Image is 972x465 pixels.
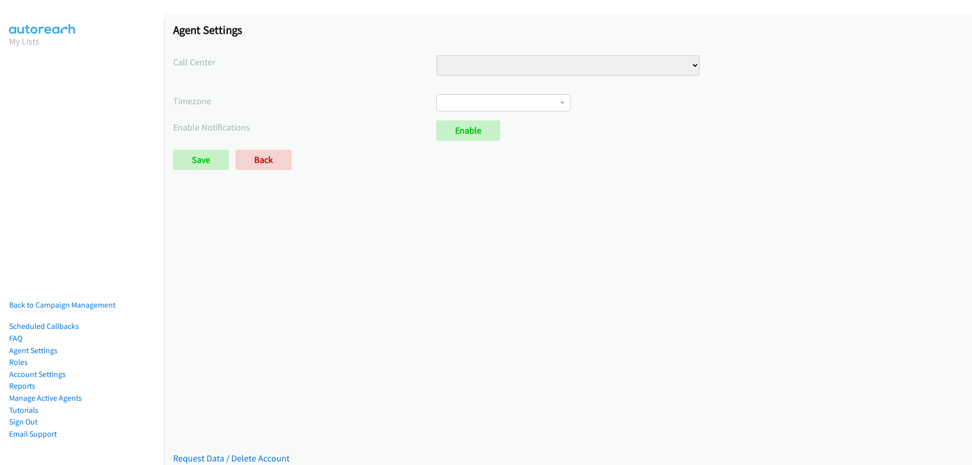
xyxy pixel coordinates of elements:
a: Scheduled Callbacks [9,321,79,331]
a: Account Settings [9,369,66,379]
a: Agent Settings [9,346,58,355]
a: Manage Active Agents [9,393,82,403]
a: Back to Campaign Management [9,300,115,310]
a: FAQ [9,333,22,343]
label: Enable Notifications [173,120,436,134]
input: Save [173,150,229,170]
a: Sign Out [9,417,37,427]
a: Tutorials [9,405,38,415]
a: Roles [9,357,28,367]
a: Back [235,150,292,170]
a: My Lists [9,35,39,47]
h1: Agent Settings [173,23,963,37]
label: Timezone [173,94,436,108]
a: Enable [436,120,500,141]
label: Call Center [173,55,436,69]
a: Request Data / Delete Account [173,452,290,464]
a: Email Support [9,429,57,439]
a: Reports [9,381,35,391]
